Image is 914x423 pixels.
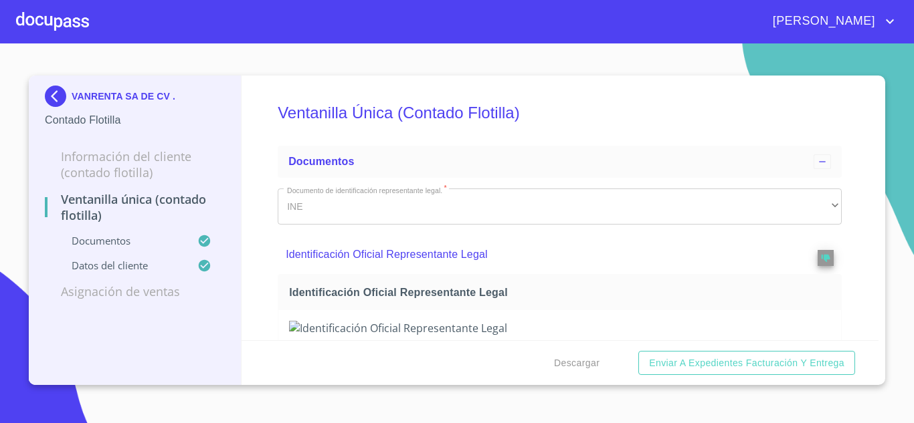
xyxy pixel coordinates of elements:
[763,11,898,32] button: account of current user
[278,146,842,178] div: Documentos
[45,86,225,112] div: VANRENTA SA DE CV .
[763,11,882,32] span: [PERSON_NAME]
[45,148,225,180] p: Información del Cliente (Contado Flotilla)
[45,86,72,107] img: Docupass spot blue
[649,355,844,372] span: Enviar a Expedientes Facturación y Entrega
[278,86,842,140] h5: Ventanilla Única (Contado Flotilla)
[289,285,836,299] span: Identificación Oficial Representante Legal
[45,283,225,299] p: Asignación de Ventas
[278,188,842,225] div: INE
[289,321,830,335] img: Identificación Oficial Representante Legal
[45,259,197,272] p: Datos del cliente
[818,250,834,266] button: reject
[286,247,779,263] p: Identificación Oficial Representante Legal
[638,351,855,376] button: Enviar a Expedientes Facturación y Entrega
[45,234,197,247] p: Documentos
[549,351,605,376] button: Descargar
[45,191,225,223] p: Ventanilla Única (Contado Flotilla)
[554,355,600,372] span: Descargar
[72,91,175,102] p: VANRENTA SA DE CV .
[288,156,354,167] span: Documentos
[45,112,225,128] p: Contado Flotilla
